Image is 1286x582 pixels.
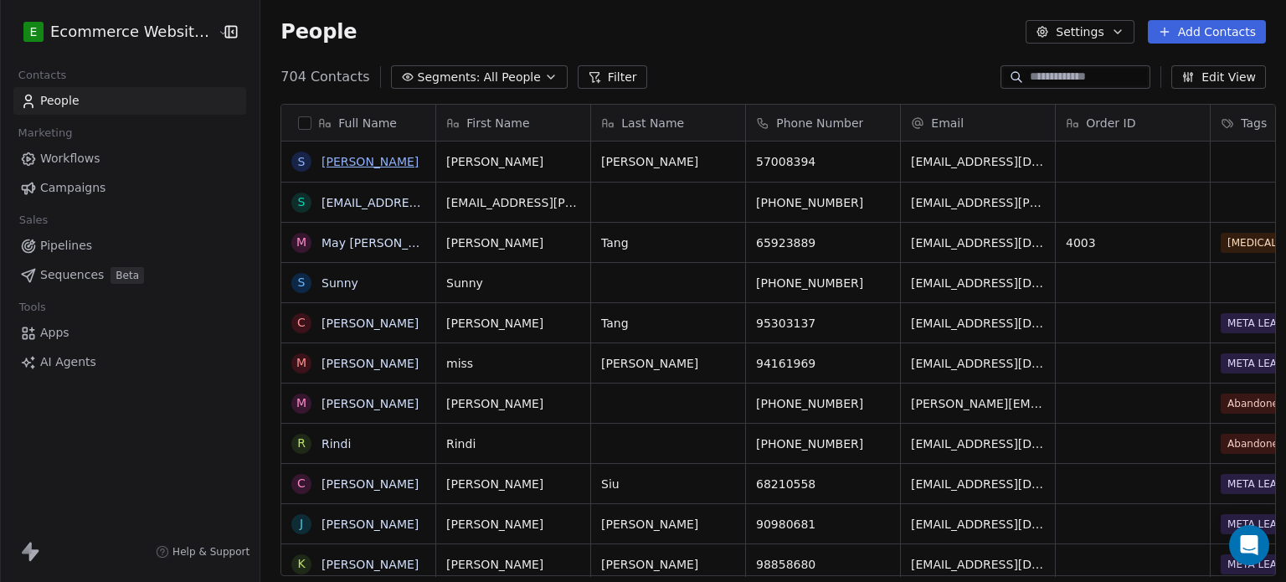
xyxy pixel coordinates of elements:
[756,435,890,452] span: [PHONE_NUMBER]
[12,295,53,320] span: Tools
[1229,525,1269,565] div: Open Intercom Messenger
[446,435,580,452] span: Rindi
[911,435,1045,452] span: [EMAIL_ADDRESS][DOMAIN_NAME]
[756,234,890,251] span: 65923889
[446,234,580,251] span: [PERSON_NAME]
[756,194,890,211] span: [PHONE_NUMBER]
[321,236,548,250] a: May [PERSON_NAME] [PERSON_NAME]
[911,395,1045,412] span: [PERSON_NAME][EMAIL_ADDRESS][DOMAIN_NAME]
[446,355,580,372] span: miss
[280,67,369,87] span: 704 Contacts
[40,92,80,110] span: People
[40,324,69,342] span: Apps
[446,516,580,533] span: [PERSON_NAME]
[40,266,104,284] span: Sequences
[911,234,1045,251] span: [EMAIL_ADDRESS][DOMAIN_NAME]
[1148,20,1266,44] button: Add Contacts
[321,317,419,330] a: [PERSON_NAME]
[13,232,246,260] a: Pipelines
[756,476,890,492] span: 68210558
[446,395,580,412] span: [PERSON_NAME]
[297,314,306,332] div: C
[621,115,684,131] span: Last Name
[296,234,306,251] div: M
[13,87,246,115] a: People
[466,115,529,131] span: First Name
[280,19,357,44] span: People
[321,518,419,531] a: [PERSON_NAME]
[321,477,419,491] a: [PERSON_NAME]
[911,153,1045,170] span: [EMAIL_ADDRESS][DOMAIN_NAME]
[13,174,246,202] a: Campaigns
[13,348,246,376] a: AI Agents
[298,193,306,211] div: s
[11,121,80,146] span: Marketing
[756,275,890,291] span: [PHONE_NUMBER]
[911,275,1045,291] span: [EMAIL_ADDRESS][DOMAIN_NAME]
[50,21,213,43] span: Ecommerce Website Builder
[746,105,900,141] div: Phone Number
[484,69,541,86] span: All People
[911,315,1045,332] span: [EMAIL_ADDRESS][DOMAIN_NAME]
[446,194,580,211] span: [EMAIL_ADDRESS][PERSON_NAME][DOMAIN_NAME]
[1086,115,1135,131] span: Order ID
[13,261,246,289] a: SequencesBeta
[281,142,436,577] div: grid
[40,353,96,371] span: AI Agents
[446,153,580,170] span: [PERSON_NAME]
[298,153,306,171] div: S
[578,65,647,89] button: Filter
[1066,234,1200,251] span: 4003
[756,516,890,533] span: 90980681
[12,208,55,233] span: Sales
[911,194,1045,211] span: [EMAIL_ADDRESS][PERSON_NAME][DOMAIN_NAME]
[321,558,419,571] a: [PERSON_NAME]
[111,267,144,284] span: Beta
[13,145,246,173] a: Workflows
[1241,115,1267,131] span: Tags
[901,105,1055,141] div: Email
[338,115,397,131] span: Full Name
[30,23,38,40] span: E
[321,276,358,290] a: Sunny
[297,475,306,492] div: C
[446,556,580,573] span: [PERSON_NAME]
[298,555,306,573] div: K
[20,18,206,46] button: EEcommerce Website Builder
[436,105,590,141] div: First Name
[446,275,580,291] span: Sunny
[321,397,419,410] a: [PERSON_NAME]
[446,476,580,492] span: [PERSON_NAME]
[601,556,735,573] span: [PERSON_NAME]
[298,274,306,291] div: S
[13,319,246,347] a: Apps
[446,315,580,332] span: [PERSON_NAME]
[1056,105,1210,141] div: Order ID
[756,395,890,412] span: [PHONE_NUMBER]
[756,556,890,573] span: 98858680
[321,437,351,451] a: Rindi
[11,63,74,88] span: Contacts
[418,69,481,86] span: Segments:
[281,105,435,141] div: Full Name
[40,150,100,167] span: Workflows
[321,196,624,209] a: [EMAIL_ADDRESS][PERSON_NAME][DOMAIN_NAME]
[601,234,735,251] span: Tang
[776,115,863,131] span: Phone Number
[40,179,105,197] span: Campaigns
[1026,20,1134,44] button: Settings
[297,435,306,452] div: R
[911,516,1045,533] span: [EMAIL_ADDRESS][DOMAIN_NAME]
[156,545,249,559] a: Help & Support
[1171,65,1266,89] button: Edit View
[172,545,249,559] span: Help & Support
[296,354,306,372] div: m
[601,476,735,492] span: Siu
[321,357,419,370] a: [PERSON_NAME]
[756,315,890,332] span: 95303137
[591,105,745,141] div: Last Name
[601,516,735,533] span: [PERSON_NAME]
[321,155,419,168] a: [PERSON_NAME]
[601,355,735,372] span: [PERSON_NAME]
[756,153,890,170] span: 57008394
